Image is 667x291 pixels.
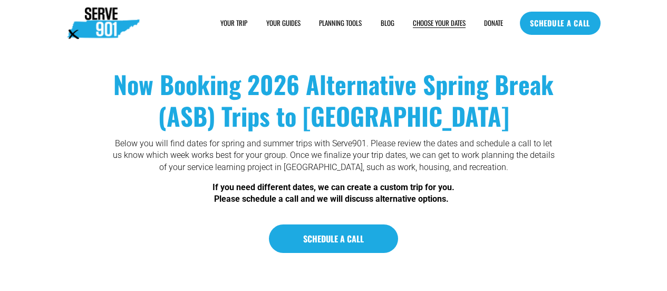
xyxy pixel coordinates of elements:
strong: If you need different dates, we can create a custom trip for you. Please schedule a call and we w... [212,182,455,204]
a: CHOOSE YOUR DATES [413,18,466,29]
a: SCHEDULE A CALL [269,224,398,254]
a: DONATE [484,18,503,29]
a: BLOG [381,18,394,29]
a: SCHEDULE A CALL [520,12,601,35]
strong: Now Booking 2026 Alternative Spring Break (ASB) Trips to [GEOGRAPHIC_DATA] [113,66,560,134]
a: folder dropdown [319,18,362,29]
a: folder dropdown [220,18,247,29]
span: YOUR TRIP [220,18,247,28]
span: PLANNING TOOLS [319,18,362,28]
a: YOUR GUIDES [266,18,301,29]
p: Below you will find dates for spring and summer trips with Serve901. Please review the dates and ... [112,138,556,173]
img: Serve901 [67,7,140,39]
